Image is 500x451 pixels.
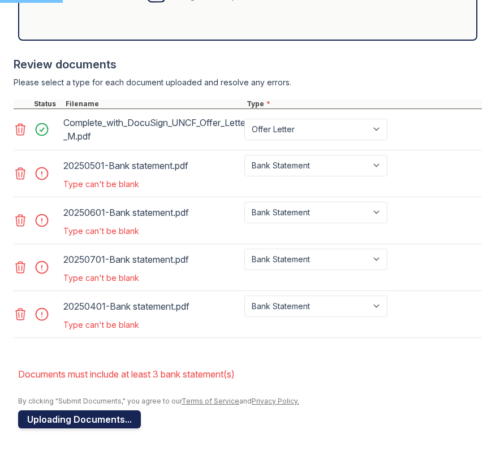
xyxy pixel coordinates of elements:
[63,99,244,109] div: Filename
[63,250,240,268] div: 20250701-Bank statement.pdf
[63,203,240,222] div: 20250601-Bank statement.pdf
[18,363,482,385] li: Documents must include at least 3 bank statement(s)
[63,157,240,175] div: 20250501-Bank statement.pdf
[244,99,482,109] div: Type
[252,397,299,405] a: Privacy Policy.
[32,99,63,109] div: Status
[63,319,390,331] div: Type can't be blank
[63,225,390,237] div: Type can't be blank
[18,410,141,428] button: Uploading Documents...
[63,114,240,145] div: Complete_with_DocuSign_UNCF_Offer_Letter_-_M.pdf
[14,77,482,88] div: Please select a type for each document uploaded and resolve any errors.
[14,57,482,72] div: Review documents
[182,397,239,405] a: Terms of Service
[63,272,390,284] div: Type can't be blank
[63,179,390,190] div: Type can't be blank
[63,297,240,315] div: 20250401-Bank statement.pdf
[18,397,482,406] div: By clicking "Submit Documents," you agree to our and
